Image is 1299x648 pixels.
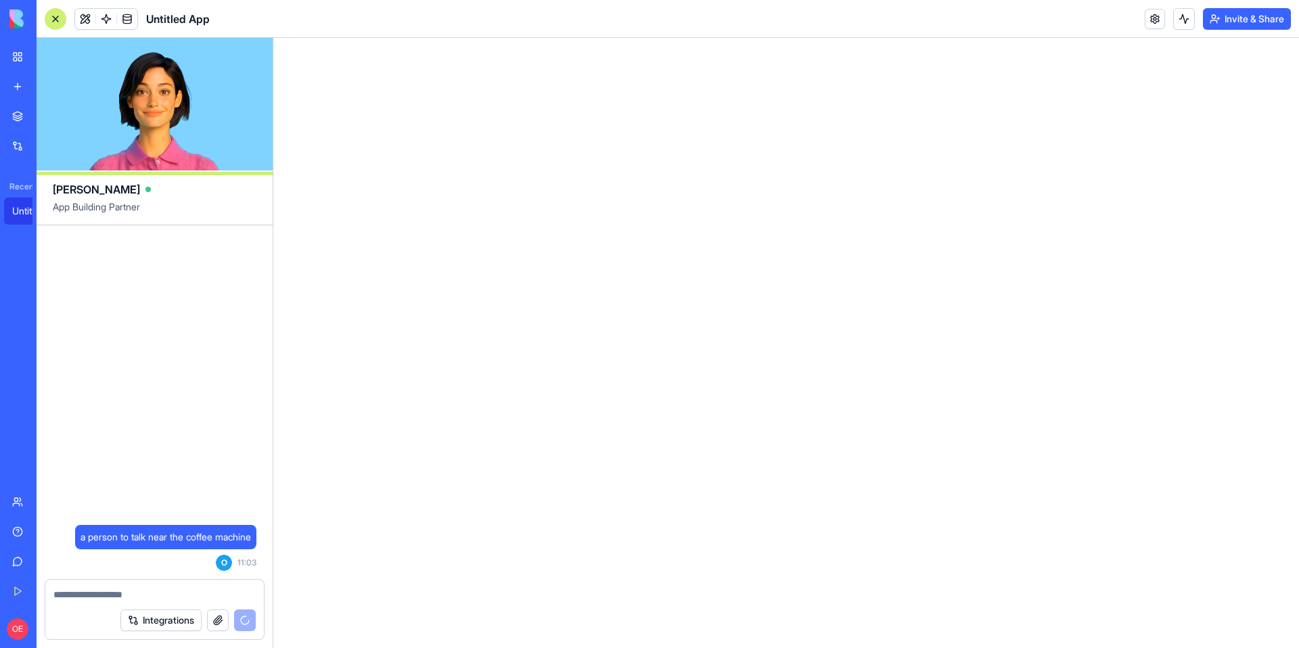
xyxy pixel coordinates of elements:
[12,204,50,218] div: Untitled App
[4,181,32,192] span: Recent
[7,618,28,640] span: OE
[53,200,256,225] span: App Building Partner
[146,11,210,27] span: Untitled App
[237,557,256,568] span: 11:03
[120,609,202,631] button: Integrations
[9,9,93,28] img: logo
[81,530,251,544] span: a person to talk near the coffee machine
[4,198,58,225] a: Untitled App
[1203,8,1291,30] button: Invite & Share
[53,181,140,198] span: [PERSON_NAME]
[216,555,232,571] span: O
